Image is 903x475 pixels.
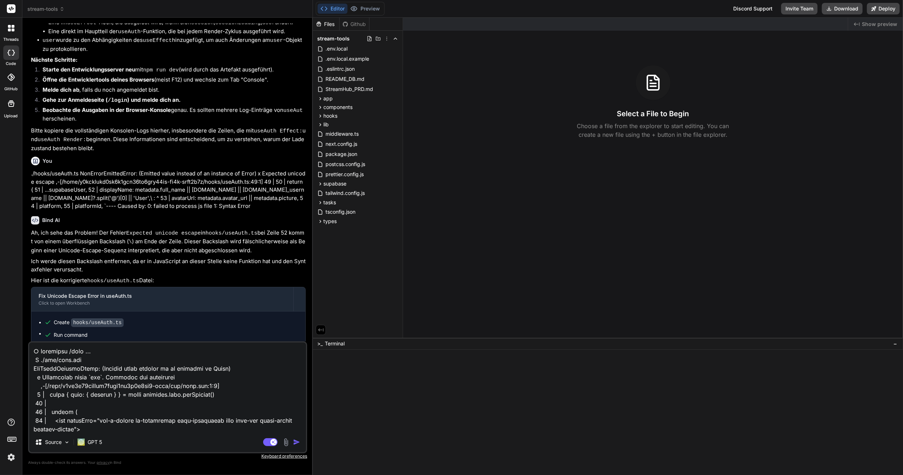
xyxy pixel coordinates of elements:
[43,96,181,103] strong: Gehe zur Anmeldeseite ( ) und melde dich an.
[31,257,306,274] p: Ich werde diesen Backslash entfernen, da er in JavaScript an dieser Stelle keine Funktion hat und...
[323,180,346,187] span: supabase
[37,1,306,53] li: :
[54,331,298,339] span: Run command
[31,170,306,210] p: ./hooks/useAuth.ts NonErrorEmittedError: (Emitted value instead of an instance of Error) x Expect...
[317,35,350,42] span: stream-tools
[325,170,364,179] span: prettier.config.js
[313,21,339,28] div: Files
[323,121,329,128] span: lib
[822,3,863,14] button: Download
[323,104,353,111] span: components
[39,300,286,306] div: Click to open Workbench
[64,439,70,445] img: Pick Models
[45,439,62,446] p: Source
[43,36,306,53] li: wurde zu den Abhängigkeiten des hinzugefügt, um auch Änderungen am -Objekt zu protokollieren.
[3,36,19,43] label: threads
[143,67,179,73] code: npm run dev
[31,229,306,255] p: Ah, ich sehe das Problem! Der Fehler in bei Zeile 52 kommt von einem überflüssigen Backslash ( ) ...
[37,106,306,124] li: genau. Es sollten mehrere Log-Einträge von erscheinen.
[143,38,172,44] code: useEffect
[54,319,124,326] div: Create
[6,61,16,67] label: code
[205,230,257,236] code: hooks/useAuth.ts
[31,127,306,153] p: Bitte kopiere die vollständigen Konsolen-Logs hierher, insbesondere die Zeilen, die mit und begin...
[43,38,56,44] code: user
[43,157,52,165] h6: You
[892,338,899,349] button: −
[325,55,370,63] span: .env.local.example
[4,86,18,92] label: GitHub
[867,3,900,14] button: Deploy
[71,318,124,327] code: hooks/useAuth.ts
[43,66,135,73] strong: Starte den Entwicklungsserver neu
[325,75,365,83] span: README_DB.md
[325,340,345,347] span: Terminal
[43,106,171,113] strong: Beobachte die Ausgaben in der Browser-Konsole
[340,21,369,28] div: Github
[318,4,348,14] button: Editor
[893,340,897,347] span: −
[118,29,141,35] code: useAuth
[270,38,283,44] code: user
[5,451,17,463] img: settings
[572,122,734,139] p: Choose a file from the explorer to start editing. You can create a new file using the + button in...
[37,76,306,86] li: (meist F12) und wechsle zum Tab "Console".
[325,189,366,197] span: tailwind.config.js
[126,230,201,236] code: Expected unicode escape
[108,97,127,104] code: /login
[325,140,358,148] span: next.config.js
[325,65,355,73] span: .eslintrc.json
[617,109,689,119] h3: Select a File to Begin
[282,438,290,446] img: attachment
[39,292,286,300] div: Fix Unicode Escape Error in useAuth.ts
[31,56,78,63] strong: Nächste Schritte:
[317,340,323,347] span: >_
[781,3,818,14] button: Invite Team
[88,439,102,446] p: GPT 5
[325,44,348,53] span: .env.local
[31,287,293,311] button: Fix Unicode Escape Error in useAuth.tsClick to open Workbench
[862,21,897,28] span: Show preview
[37,66,306,76] li: mit (wird durch das Artefakt ausgeführt).
[31,276,306,286] p: Hier ist die korrigierte Datei:
[29,343,306,432] textarea: ○ loremipsu /dolo ... S ./ame/cons.adi EliTseddOeiusmoDtemp: (Incidid utlab etdolor ma al enimadm...
[323,95,333,102] span: app
[323,112,337,119] span: hooks
[323,218,337,225] span: types
[325,130,359,138] span: middleware.ts
[87,278,139,284] code: hooks/useAuth.ts
[28,453,307,459] p: Keyboard preferences
[97,460,110,465] span: privacy
[4,113,18,119] label: Upload
[729,3,777,14] div: Discord Support
[48,27,306,36] li: Eine direkt im Hauptteil der -Funktion, die bei jedem Render-Zyklus ausgeführt wird.
[43,76,154,83] strong: Öffne die Entwicklertools deines Browsers
[325,85,374,93] span: StreamHub_PRD.md
[254,128,302,134] code: useAuth Effect:
[37,137,86,143] code: useAuth Render:
[78,439,85,446] img: GPT 5
[43,86,79,93] strong: Melde dich ab
[37,86,306,96] li: , falls du noch angemeldet bist.
[129,239,132,245] code: \
[325,150,358,158] span: package.json
[27,5,65,13] span: stream-tools
[325,160,366,169] span: postcss.config.js
[323,199,336,206] span: tasks
[28,459,307,466] p: Always double-check its answers. Your in Bind
[42,217,60,224] h6: Bind AI
[293,439,300,446] img: icon
[348,4,383,14] button: Preview
[325,208,356,216] span: tsconfig.json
